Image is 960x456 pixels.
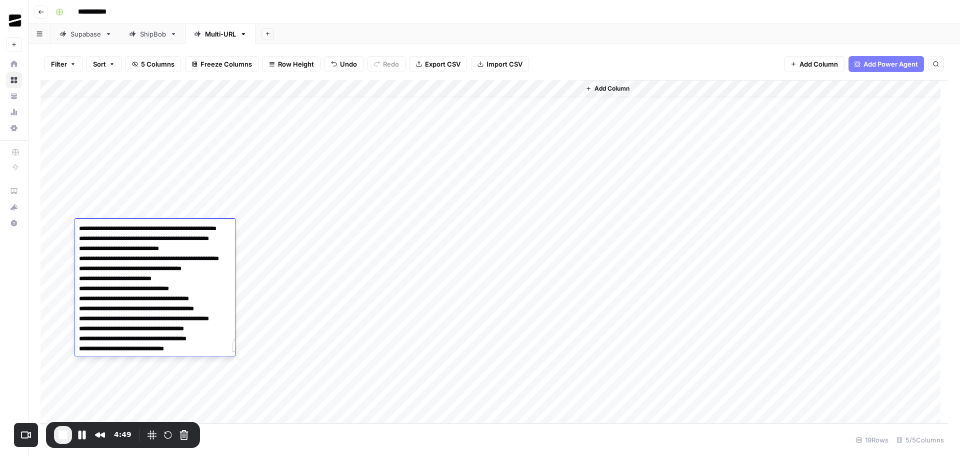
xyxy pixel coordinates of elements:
[6,72,22,88] a: Browse
[594,84,629,93] span: Add Column
[141,59,174,69] span: 5 Columns
[6,200,21,215] div: What's new?
[6,215,22,231] button: Help + Support
[581,82,633,95] button: Add Column
[51,24,120,44] a: Supabase
[120,24,185,44] a: ShipBob
[863,59,918,69] span: Add Power Agent
[125,56,181,72] button: 5 Columns
[425,59,460,69] span: Export CSV
[486,59,522,69] span: Import CSV
[6,120,22,136] a: Settings
[340,59,357,69] span: Undo
[6,56,22,72] a: Home
[6,8,22,33] button: Workspace: OGM
[383,59,399,69] span: Redo
[262,56,320,72] button: Row Height
[51,59,67,69] span: Filter
[6,88,22,104] a: Your Data
[70,29,101,39] div: Supabase
[324,56,363,72] button: Undo
[75,222,266,356] textarea: To enrich screen reader interactions, please activate Accessibility in Grammarly extension settings
[44,56,82,72] button: Filter
[205,29,236,39] div: Multi-URL
[6,104,22,120] a: Usage
[278,59,314,69] span: Row Height
[892,432,948,448] div: 5/5 Columns
[6,183,22,199] a: AirOps Academy
[200,59,252,69] span: Freeze Columns
[140,29,166,39] div: ShipBob
[784,56,844,72] button: Add Column
[6,199,22,215] button: What's new?
[799,59,838,69] span: Add Column
[471,56,529,72] button: Import CSV
[848,56,924,72] button: Add Power Agent
[86,56,121,72] button: Sort
[6,12,24,30] img: OGM Logo
[409,56,467,72] button: Export CSV
[367,56,405,72] button: Redo
[852,432,892,448] div: 19 Rows
[185,24,255,44] a: Multi-URL
[185,56,258,72] button: Freeze Columns
[93,59,106,69] span: Sort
